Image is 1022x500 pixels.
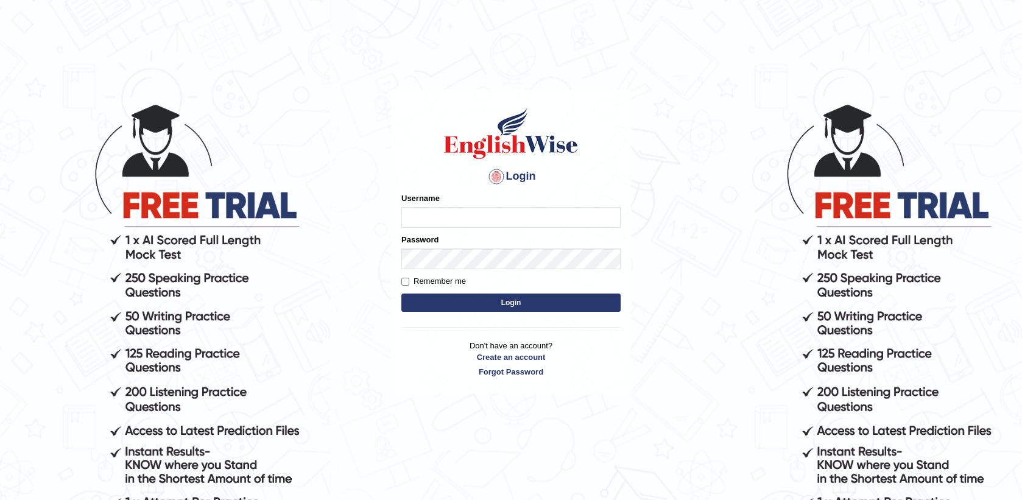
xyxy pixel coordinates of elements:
img: Logo of English Wise sign in for intelligent practice with AI [442,106,580,161]
label: Username [401,192,440,204]
h4: Login [401,167,621,186]
a: Forgot Password [401,366,621,378]
button: Login [401,294,621,312]
p: Don't have an account? [401,340,621,378]
input: Remember me [401,278,409,286]
a: Create an account [401,351,621,363]
label: Remember me [401,275,466,287]
label: Password [401,234,439,245]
